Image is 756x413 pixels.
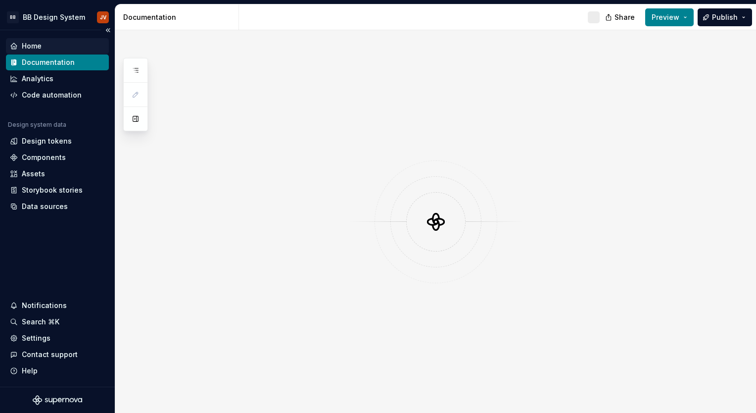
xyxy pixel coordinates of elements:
a: Assets [6,166,109,182]
div: JV [100,13,106,21]
button: Preview [645,8,694,26]
div: Documentation [123,12,235,22]
a: Settings [6,330,109,346]
div: Help [22,366,38,376]
div: Design tokens [22,136,72,146]
div: BB [7,11,19,23]
a: Design tokens [6,133,109,149]
a: Code automation [6,87,109,103]
button: Share [600,8,641,26]
span: Preview [652,12,679,22]
a: Documentation [6,54,109,70]
button: Publish [698,8,752,26]
div: Contact support [22,350,78,360]
button: Collapse sidebar [101,23,115,37]
svg: Supernova Logo [33,395,82,405]
div: Home [22,41,42,51]
div: Design system data [8,121,66,129]
div: Data sources [22,202,68,211]
button: Contact support [6,347,109,362]
a: Components [6,150,109,165]
div: BB Design System [23,12,85,22]
div: Storybook stories [22,185,83,195]
a: Storybook stories [6,182,109,198]
button: Help [6,363,109,379]
div: Components [22,153,66,162]
div: Code automation [22,90,82,100]
span: Share [614,12,635,22]
div: Search ⌘K [22,317,59,327]
div: Documentation [22,57,75,67]
div: Assets [22,169,45,179]
a: Home [6,38,109,54]
button: Notifications [6,298,109,313]
a: Data sources [6,199,109,214]
div: Settings [22,333,50,343]
div: Notifications [22,301,67,310]
span: Publish [712,12,738,22]
button: BBBB Design SystemJV [2,6,113,28]
button: Search ⌘K [6,314,109,330]
a: Analytics [6,71,109,87]
div: Analytics [22,74,53,84]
